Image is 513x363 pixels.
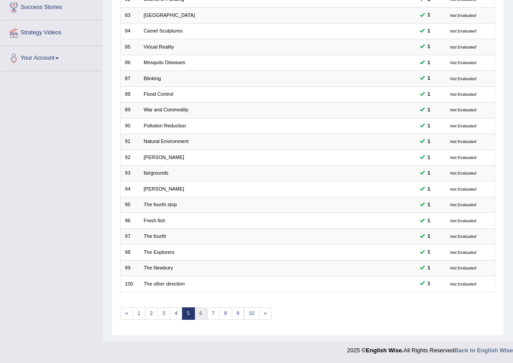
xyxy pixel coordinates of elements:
[194,307,207,320] a: 6
[144,44,174,49] a: Virtual Reality
[425,201,433,209] span: You can still take this question
[120,150,140,165] td: 92
[120,260,140,276] td: 99
[425,27,433,35] span: You can still take this question
[182,307,195,320] a: 5
[144,123,186,128] a: Pollution Reduction
[145,307,158,320] a: 2
[144,233,166,239] a: The fourth
[450,265,476,270] small: Not Evaluated
[120,307,133,320] a: «
[120,8,140,23] td: 83
[450,139,476,144] small: Not Evaluated
[120,102,140,118] td: 89
[157,307,170,320] a: 3
[425,264,433,272] span: You can still take this question
[425,59,433,67] span: You can still take this question
[425,248,433,256] span: You can still take this question
[425,280,433,288] span: You can still take this question
[144,218,165,223] a: Fresh fish
[425,90,433,98] span: You can still take this question
[144,265,173,270] a: The Newbury
[244,307,260,320] a: 10
[120,55,140,70] td: 86
[450,234,476,239] small: Not Evaluated
[450,29,476,33] small: Not Evaluated
[450,155,476,160] small: Not Evaluated
[450,60,476,65] small: Not Evaluated
[450,171,476,175] small: Not Evaluated
[120,118,140,134] td: 90
[120,134,140,150] td: 91
[120,166,140,181] td: 93
[144,76,161,81] a: Blinking
[120,71,140,86] td: 87
[425,43,433,51] span: You can still take this question
[0,46,102,68] a: Your Account
[144,60,185,65] a: Mosquito Diseases
[120,228,140,244] td: 97
[450,123,476,128] small: Not Evaluated
[120,197,140,212] td: 95
[120,245,140,260] td: 98
[144,186,184,192] a: [PERSON_NAME]
[144,155,184,160] a: [PERSON_NAME]
[259,307,272,320] a: »
[120,86,140,102] td: 88
[425,122,433,130] span: You can still take this question
[425,74,433,82] span: You can still take this question
[144,170,168,175] a: fairgrounds
[144,91,173,97] a: Flood Control
[425,11,433,19] span: You can still take this question
[170,307,182,320] a: 4
[425,138,433,146] span: You can still take this question
[425,217,433,225] span: You can still take this question
[144,202,177,207] a: The fourth stop
[450,218,476,223] small: Not Evaluated
[120,23,140,39] td: 84
[450,76,476,81] small: Not Evaluated
[450,202,476,207] small: Not Evaluated
[144,249,174,255] a: The Explorers
[207,307,220,320] a: 7
[144,107,188,112] a: War and Commodity
[450,281,476,286] small: Not Evaluated
[450,13,476,18] small: Not Evaluated
[366,347,403,354] strong: English Wise.
[144,12,195,18] a: [GEOGRAPHIC_DATA]
[455,347,513,354] a: Back to English Wise
[450,250,476,255] small: Not Evaluated
[450,107,476,112] small: Not Evaluated
[425,106,433,114] span: You can still take this question
[120,213,140,228] td: 96
[120,181,140,197] td: 94
[132,307,145,320] a: 1
[425,185,433,193] span: You can still take this question
[219,307,232,320] a: 8
[425,169,433,177] span: You can still take this question
[120,39,140,55] td: 85
[232,307,244,320] a: 9
[450,92,476,97] small: Not Evaluated
[144,28,182,33] a: Camel Sculptures
[347,342,513,355] div: 2025 © All Rights Reserved
[120,276,140,292] td: 100
[425,232,433,241] span: You can still take this question
[0,20,102,43] a: Strategy Videos
[450,45,476,49] small: Not Evaluated
[144,281,185,286] a: The other direction
[450,187,476,192] small: Not Evaluated
[425,154,433,162] span: You can still take this question
[144,139,189,144] a: Natural Environment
